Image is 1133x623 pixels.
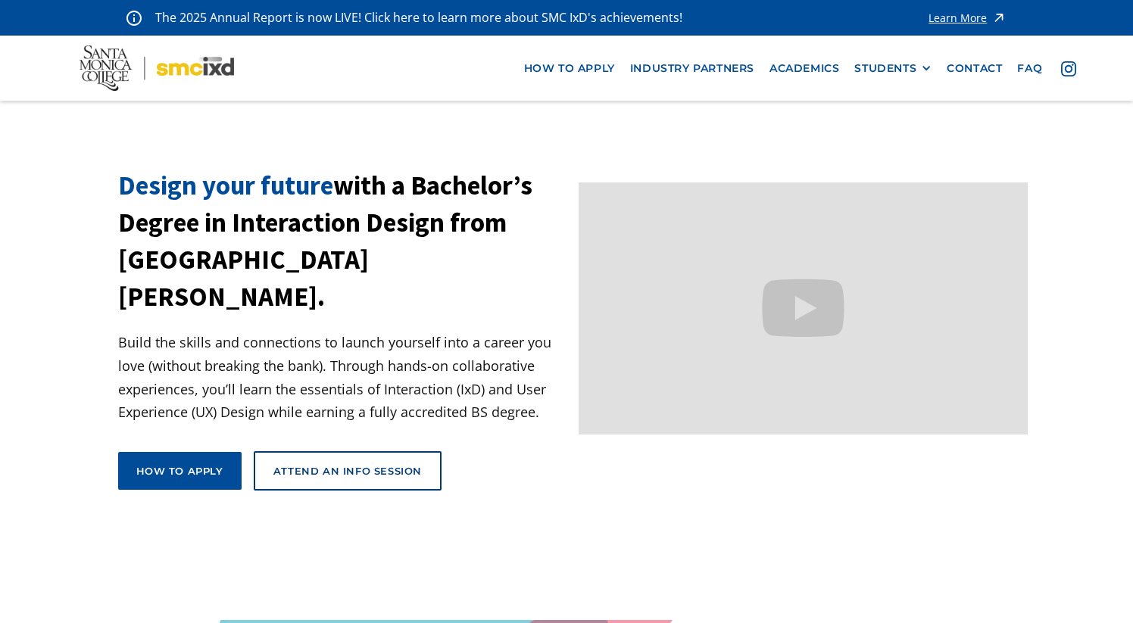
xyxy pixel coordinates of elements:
[118,452,242,490] a: How to apply
[517,55,623,83] a: how to apply
[136,464,223,478] div: How to apply
[929,8,1007,28] a: Learn More
[126,10,142,26] img: icon - information - alert
[254,451,442,491] a: Attend an Info Session
[273,464,422,478] div: Attend an Info Session
[939,55,1010,83] a: contact
[80,45,234,91] img: Santa Monica College - SMC IxD logo
[118,169,333,202] span: Design your future
[579,182,1028,435] iframe: Design your future with a Bachelor's Degree in Interaction Design from Santa Monica College
[1061,61,1076,76] img: icon - instagram
[991,8,1007,28] img: icon - arrow - alert
[155,8,684,28] p: The 2025 Annual Report is now LIVE! Click here to learn more about SMC IxD's achievements!
[929,13,987,23] div: Learn More
[854,62,932,75] div: STUDENTS
[118,331,567,423] p: Build the skills and connections to launch yourself into a career you love (without breaking the ...
[118,167,567,316] h1: with a Bachelor’s Degree in Interaction Design from [GEOGRAPHIC_DATA][PERSON_NAME].
[854,62,916,75] div: STUDENTS
[623,55,762,83] a: industry partners
[1010,55,1050,83] a: faq
[762,55,847,83] a: Academics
